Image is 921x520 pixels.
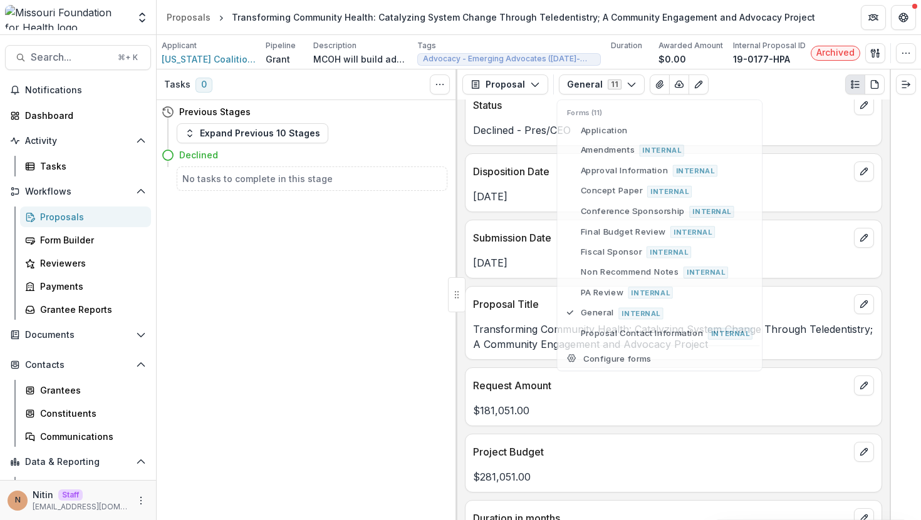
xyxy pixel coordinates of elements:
[684,267,728,278] span: Internal
[182,172,442,185] h5: No tasks to complete in this stage
[115,51,140,64] div: ⌘ + K
[423,54,595,63] span: Advocacy - Emerging Advocates ([DATE]-[DATE])
[25,457,131,467] span: Data & Reporting
[581,164,753,177] span: Approval Information
[581,124,753,136] span: Application
[473,164,849,179] p: Disposition Date
[733,53,790,66] p: 19-0177-HPA
[266,40,296,51] p: Pipeline
[473,123,874,138] p: Declined - Pres/CEO
[647,185,692,197] span: Internal
[640,145,684,156] span: Internal
[689,74,709,94] button: Edit as form
[167,11,211,24] div: Proposals
[25,186,131,197] span: Workflows
[162,40,197,51] p: Applicant
[628,287,673,299] span: Internal
[5,5,128,30] img: Missouri Foundation for Health logo
[473,403,874,418] p: $181,051.00
[581,306,753,319] span: General
[40,430,141,443] div: Communications
[20,206,151,227] a: Proposals
[25,136,131,146] span: Activity
[670,226,715,238] span: Internal
[40,384,141,397] div: Grantees
[567,107,753,118] p: Forms (11)
[816,48,855,58] span: Archived
[40,160,141,173] div: Tasks
[733,40,806,51] p: Internal Proposal ID
[473,469,874,484] p: $281,051.00
[5,181,151,201] button: Open Workflows
[162,8,216,26] a: Proposals
[20,253,151,273] a: Reviewers
[195,78,212,93] span: 0
[473,378,849,393] p: Request Amount
[20,276,151,297] a: Payments
[179,105,251,118] h4: Previous Stages
[164,79,190,90] h3: Tasks
[33,488,53,501] p: Nitin
[861,5,886,30] button: Partners
[854,228,874,248] button: edit
[40,280,141,293] div: Payments
[581,245,753,258] span: Fiscal Sponsor
[25,85,146,96] span: Notifications
[133,493,148,508] button: More
[854,442,874,462] button: edit
[673,165,717,177] span: Internal
[40,210,141,223] div: Proposals
[25,360,131,370] span: Contacts
[581,143,753,156] span: Amendments
[40,233,141,247] div: Form Builder
[179,148,218,161] h4: Declined
[473,98,849,113] p: Status
[20,299,151,320] a: Grantee Reports
[845,74,865,94] button: Plaintext view
[896,74,916,94] button: Expand right
[611,40,642,51] p: Duration
[5,105,151,126] a: Dashboard
[473,297,849,312] p: Proposal Title
[5,45,151,70] button: Search...
[891,5,916,30] button: Get Help
[5,452,151,472] button: Open Data & Reporting
[33,501,128,512] p: [EMAIL_ADDRESS][DOMAIN_NAME]
[58,489,83,501] p: Staff
[15,496,21,504] div: Nitin
[473,189,874,204] p: [DATE]
[581,205,753,218] span: Conference Sponsorship
[5,80,151,100] button: Notifications
[581,286,753,299] span: PA Review
[417,40,436,51] p: Tags
[473,444,849,459] p: Project Budget
[581,225,753,238] span: Final Budget Review
[232,11,815,24] div: Transforming Community Health: Catalyzing System Change Through Teledentistry; A Community Engage...
[5,325,151,345] button: Open Documents
[473,322,874,352] p: Transforming Community Health: Catalyzing System Change Through Teledentistry; A Community Engage...
[581,326,753,339] span: Proposal Contact Information
[162,53,256,66] a: [US_STATE] Coalition for Oral Health, Inc.
[40,257,141,270] div: Reviewers
[865,74,885,94] button: PDF view
[162,8,820,26] nav: breadcrumb
[5,131,151,151] button: Open Activity
[689,206,734,218] span: Internal
[25,109,141,122] div: Dashboard
[854,375,874,395] button: edit
[647,247,691,258] span: Internal
[20,230,151,250] a: Form Builder
[5,355,151,375] button: Open Contacts
[20,426,151,447] a: Communications
[658,40,723,51] p: Awarded Amount
[177,123,328,143] button: Expand Previous 10 Stages
[266,53,290,66] p: Grant
[559,74,645,94] button: General11
[581,184,753,197] span: Concept Paper
[658,53,686,66] p: $0.00
[40,303,141,316] div: Grantee Reports
[20,380,151,400] a: Grantees
[313,40,356,51] p: Description
[473,230,849,245] p: Submission Date
[473,255,874,270] p: [DATE]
